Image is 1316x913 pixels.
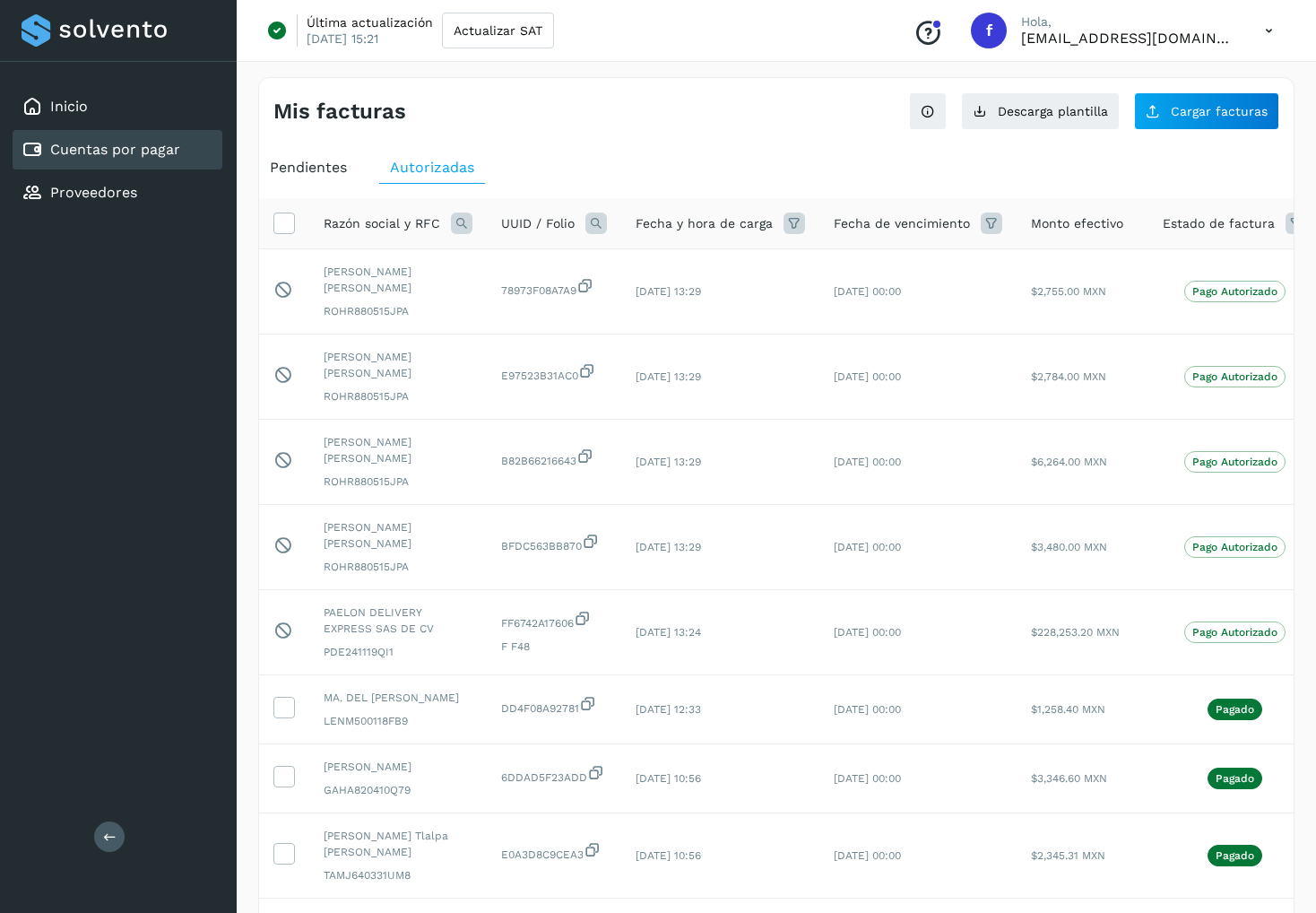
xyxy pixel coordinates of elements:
[1192,456,1277,468] p: Pago Autorizado
[1031,456,1107,468] span: $6,264.00 MXN
[636,849,701,862] span: [DATE] 10:56
[501,841,607,863] span: E0A3D8C9CEA3
[636,772,701,785] span: [DATE] 10:56
[1021,30,1236,47] p: facturacion@cubbo.com
[636,285,701,298] span: [DATE] 13:29
[1134,92,1279,130] button: Cargar facturas
[50,98,88,115] a: Inicio
[636,370,701,383] span: [DATE] 13:29
[834,214,970,233] span: Fecha de vencimiento
[324,303,472,319] span: ROHR880515JPA
[501,448,607,469] span: B82B66216643
[324,474,472,490] span: ROHR880515JPA
[307,30,378,47] p: [DATE] 15:21
[1031,541,1107,553] span: $3,480.00 MXN
[636,626,701,639] span: [DATE] 13:24
[13,130,222,170] div: Cuentas por pagar
[834,849,901,862] span: [DATE] 00:00
[324,713,472,729] span: LENM500118FB9
[501,533,607,554] span: BFDC563BB870
[324,782,472,798] span: GAHA820410Q79
[270,159,347,176] span: Pendientes
[1031,849,1105,862] span: $2,345.31 MXN
[324,214,440,233] span: Razón social y RFC
[390,159,474,176] span: Autorizadas
[1192,285,1277,298] p: Pago Autorizado
[636,541,701,553] span: [DATE] 13:29
[1171,105,1268,117] span: Cargar facturas
[324,388,472,404] span: ROHR880515JPA
[998,105,1108,117] span: Descarga plantilla
[834,703,901,716] span: [DATE] 00:00
[1031,214,1123,233] span: Monto efectivo
[1163,214,1275,233] span: Estado de factura
[13,87,222,126] div: Inicio
[834,772,901,785] span: [DATE] 00:00
[324,604,472,637] span: PAELON DELIVERY EXPRESS SAS DE CV
[50,184,137,201] a: Proveedores
[324,759,472,775] span: [PERSON_NAME]
[273,99,406,125] h4: Mis facturas
[1192,370,1277,383] p: Pago Autorizado
[501,639,607,655] span: F F48
[501,764,607,786] span: 6DDAD5F23ADD
[1031,626,1120,639] span: $228,253.20 MXN
[324,349,472,381] span: [PERSON_NAME] [PERSON_NAME]
[324,559,472,575] span: ROHR880515JPA
[636,214,773,233] span: Fecha y hora de carga
[501,610,607,631] span: FF6742A17606
[501,214,575,233] span: UUID / Folio
[834,626,901,639] span: [DATE] 00:00
[501,277,607,299] span: 78973F08A7A9
[13,173,222,213] div: Proveedores
[324,644,472,660] span: PDE241119QI1
[307,14,433,30] p: Última actualización
[1216,849,1254,862] p: Pagado
[834,541,901,553] span: [DATE] 00:00
[1216,772,1254,785] p: Pagado
[636,456,701,468] span: [DATE] 13:29
[324,690,472,706] span: MA. DEL [PERSON_NAME]
[324,519,472,552] span: [PERSON_NAME] [PERSON_NAME]
[501,362,607,384] span: E97523B31AC0
[1031,370,1106,383] span: $2,784.00 MXN
[442,13,554,48] button: Actualizar SAT
[324,867,472,883] span: TAMJ640331UM8
[834,456,901,468] span: [DATE] 00:00
[1216,703,1254,716] p: Pagado
[834,285,901,298] span: [DATE] 00:00
[324,828,472,860] span: [PERSON_NAME] Tlalpa [PERSON_NAME]
[1031,285,1106,298] span: $2,755.00 MXN
[1031,703,1105,716] span: $1,258.40 MXN
[1031,772,1107,785] span: $3,346.60 MXN
[834,370,901,383] span: [DATE] 00:00
[501,695,607,717] span: DD4F08A92781
[324,434,472,466] span: [PERSON_NAME] [PERSON_NAME]
[50,141,180,158] a: Cuentas por pagar
[961,92,1120,130] button: Descarga plantilla
[454,24,542,37] span: Actualizar SAT
[1192,626,1277,639] p: Pago Autorizado
[1021,14,1236,30] p: Hola,
[636,703,701,716] span: [DATE] 12:33
[1192,541,1277,553] p: Pago Autorizado
[324,264,472,296] span: [PERSON_NAME] [PERSON_NAME]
